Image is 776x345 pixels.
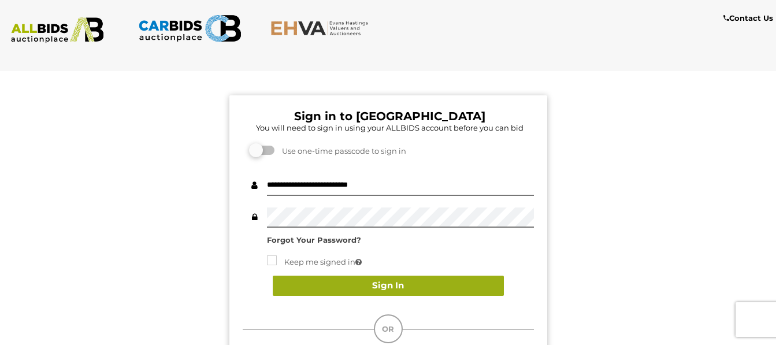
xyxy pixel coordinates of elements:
[246,124,534,132] h5: You will need to sign in using your ALLBIDS account before you can bid
[267,255,362,269] label: Keep me signed in
[294,109,485,123] b: Sign in to [GEOGRAPHIC_DATA]
[723,13,773,23] b: Contact Us
[138,12,242,45] img: CARBIDS.com.au
[374,314,403,343] div: OR
[270,20,374,36] img: EHVA.com.au
[267,235,361,244] a: Forgot Your Password?
[6,17,109,43] img: ALLBIDS.com.au
[723,12,776,25] a: Contact Us
[273,276,504,296] button: Sign In
[276,146,406,155] span: Use one-time passcode to sign in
